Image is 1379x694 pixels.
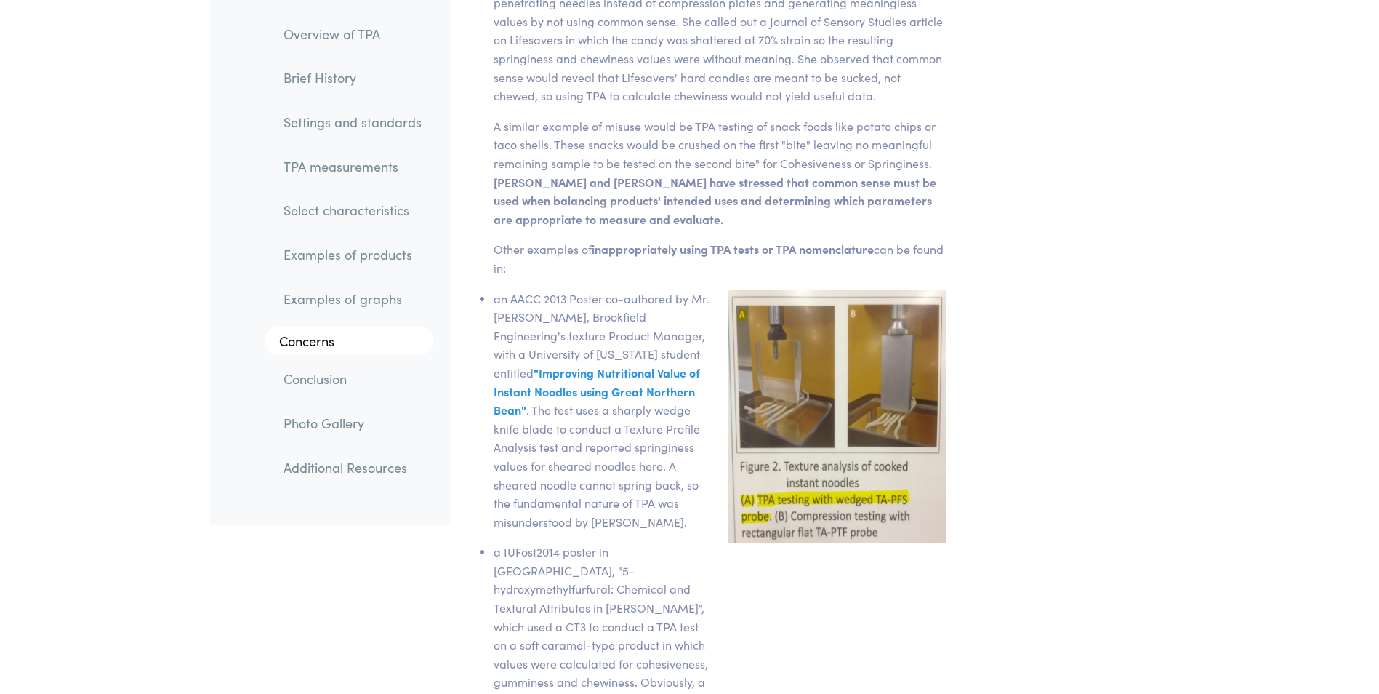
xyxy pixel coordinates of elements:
a: Overview of TPA [272,17,433,51]
li: an AACC 2013 Poster co-authored by Mr. [PERSON_NAME], Brookfield Engineering's texture Product Ma... [494,290,711,532]
a: TPA measurements [272,150,433,183]
p: Other examples of can be found in: [494,240,946,277]
span: inappropriately using TPA tests or TPA nomenclature [592,241,874,257]
a: Additional Resources [272,451,433,484]
p: A similar example of misuse would be TPA testing of snack foods like potato chips or taco shells.... [494,117,946,229]
span: [PERSON_NAME] and [PERSON_NAME] have stressed that common sense must be used when balancing produ... [494,174,936,227]
a: Brief History [272,62,433,95]
a: Settings and standards [272,105,433,139]
a: Examples of graphs [272,282,433,316]
a: Photo Gallery [272,407,433,440]
a: Examples of products [272,239,433,272]
a: Select characteristics [272,194,433,228]
a: Conclusion [272,363,433,396]
span: "Improving Nutritional Value of Instant Noodles using Great Northern Bean" [494,364,700,418]
a: Concerns [265,327,433,356]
